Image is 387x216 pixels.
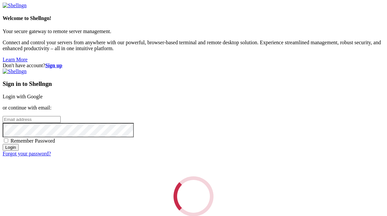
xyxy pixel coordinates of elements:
img: Shellngn [3,69,27,74]
input: Login [3,144,19,151]
span: Remember Password [10,138,55,144]
p: Connect and control your servers from anywhere with our powerful, browser-based terminal and remo... [3,40,384,51]
a: Forgot your password? [3,151,51,156]
input: Email address [3,116,61,123]
h4: Welcome to Shellngn! [3,15,384,21]
p: Your secure gateway to remote server management. [3,29,384,34]
h3: Sign in to Shellngn [3,80,384,88]
a: Login with Google [3,94,43,99]
a: Sign up [45,63,62,68]
img: Shellngn [3,3,27,9]
a: Learn More [3,57,28,62]
input: Remember Password [4,138,8,143]
p: or continue with email: [3,105,384,111]
div: Don't have account? [3,63,384,69]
